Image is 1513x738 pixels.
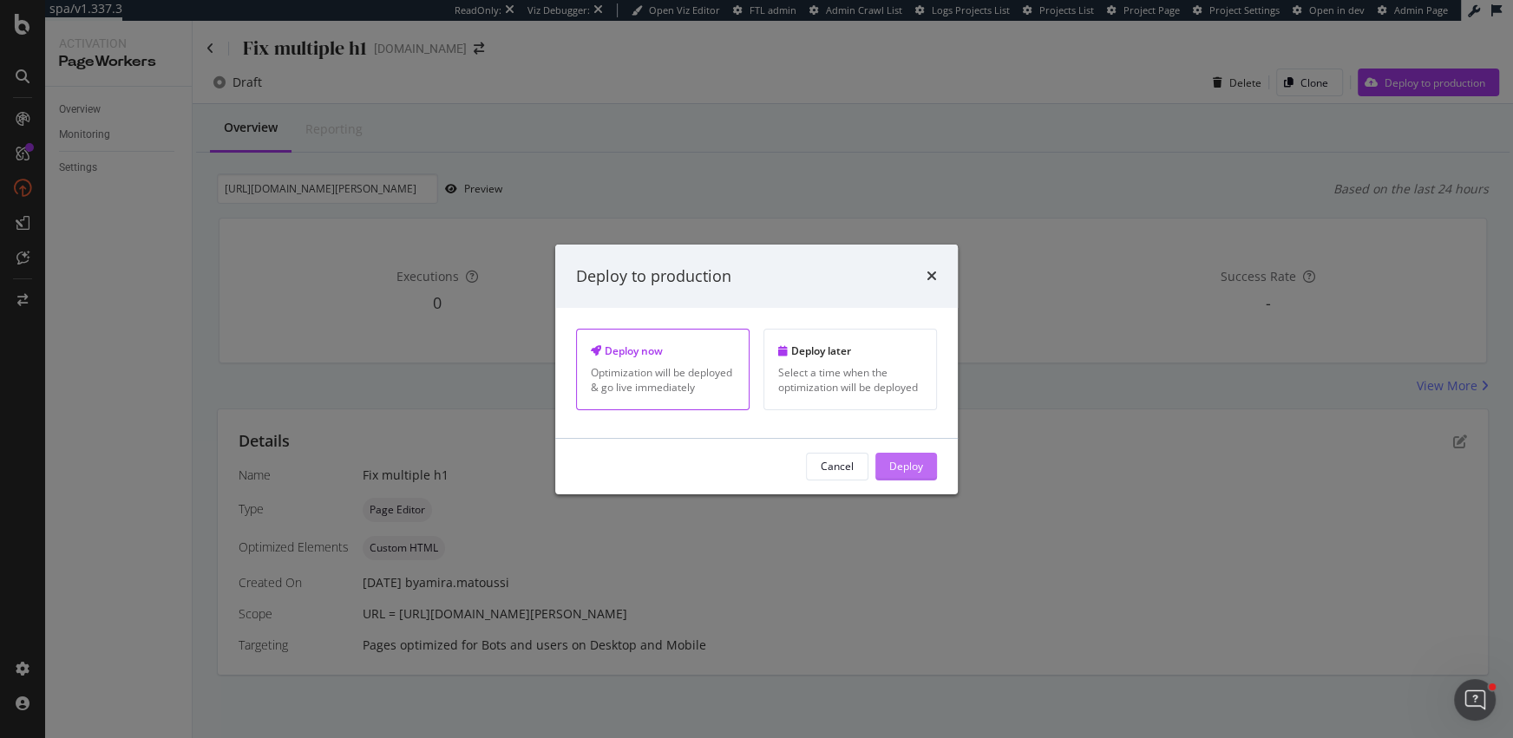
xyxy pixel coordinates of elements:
div: Deploy now [591,343,735,358]
iframe: Intercom live chat [1454,679,1496,721]
div: Optimization will be deployed & go live immediately [591,365,735,395]
div: Deploy [889,459,923,473]
div: Deploy to production [576,265,731,287]
div: Select a time when the optimization will be deployed [778,365,922,395]
div: Deploy later [778,343,922,358]
div: modal [555,244,958,493]
div: Cancel [821,459,854,473]
button: Cancel [806,453,868,480]
div: times [927,265,937,287]
button: Deploy [875,453,937,480]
